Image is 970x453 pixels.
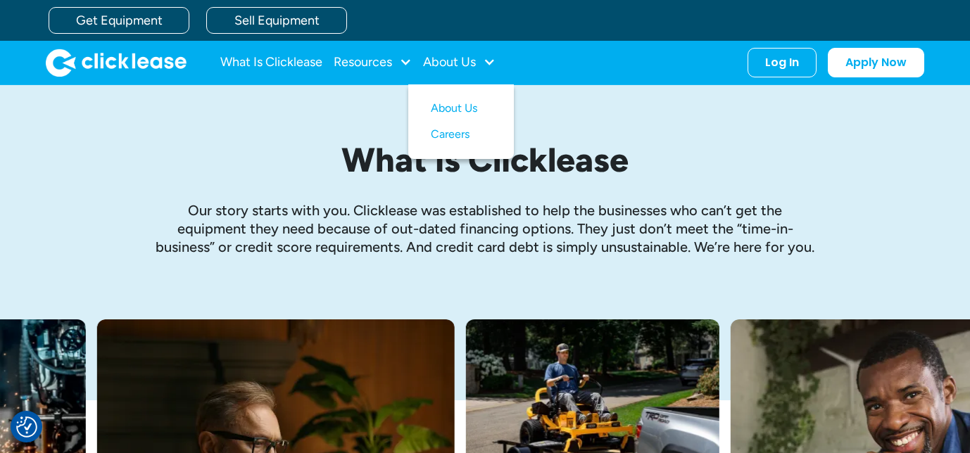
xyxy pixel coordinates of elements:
h1: What is Clicklease [154,141,816,179]
nav: About Us [408,84,514,159]
p: Our story starts with you. Clicklease was established to help the businesses who can’t get the eq... [154,201,816,256]
button: Consent Preferences [16,416,37,438]
div: Resources [334,49,412,77]
img: Revisit consent button [16,416,37,438]
a: Apply Now [828,48,924,77]
div: Log In [765,56,799,70]
a: home [46,49,187,77]
a: Careers [431,122,491,148]
div: About Us [423,49,496,77]
a: Sell Equipment [206,7,347,34]
img: Clicklease logo [46,49,187,77]
a: What Is Clicklease [220,49,322,77]
a: Get Equipment [49,7,189,34]
a: About Us [431,96,491,122]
